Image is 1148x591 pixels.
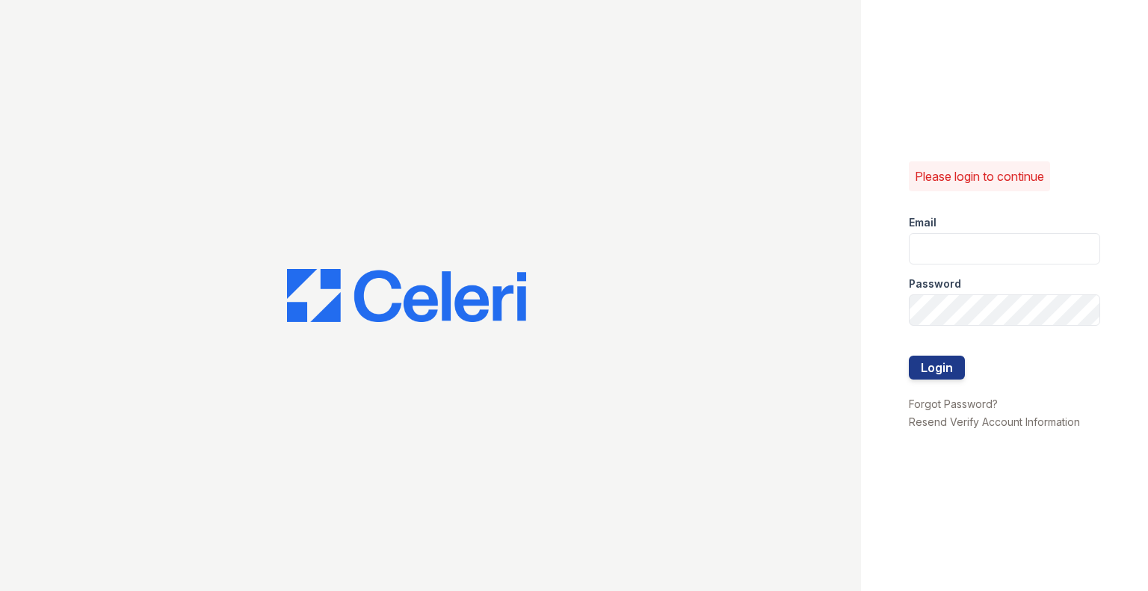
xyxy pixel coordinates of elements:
[287,269,526,323] img: CE_Logo_Blue-a8612792a0a2168367f1c8372b55b34899dd931a85d93a1a3d3e32e68fde9ad4.png
[909,356,965,380] button: Login
[909,215,936,230] label: Email
[909,276,961,291] label: Password
[915,167,1044,185] p: Please login to continue
[909,415,1080,428] a: Resend Verify Account Information
[909,397,998,410] a: Forgot Password?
